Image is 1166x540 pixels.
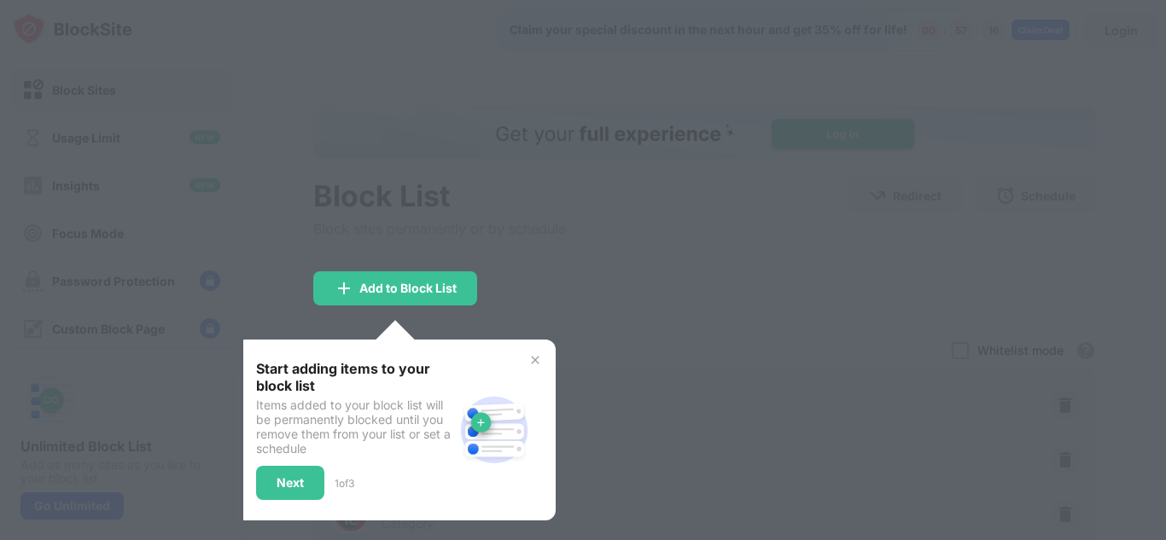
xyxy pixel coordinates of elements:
[528,353,542,367] img: x-button.svg
[335,477,354,490] div: 1 of 3
[256,360,453,394] div: Start adding items to your block list
[277,476,304,490] div: Next
[453,389,535,471] img: block-site.svg
[359,282,457,295] div: Add to Block List
[256,398,453,456] div: Items added to your block list will be permanently blocked until you remove them from your list o...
